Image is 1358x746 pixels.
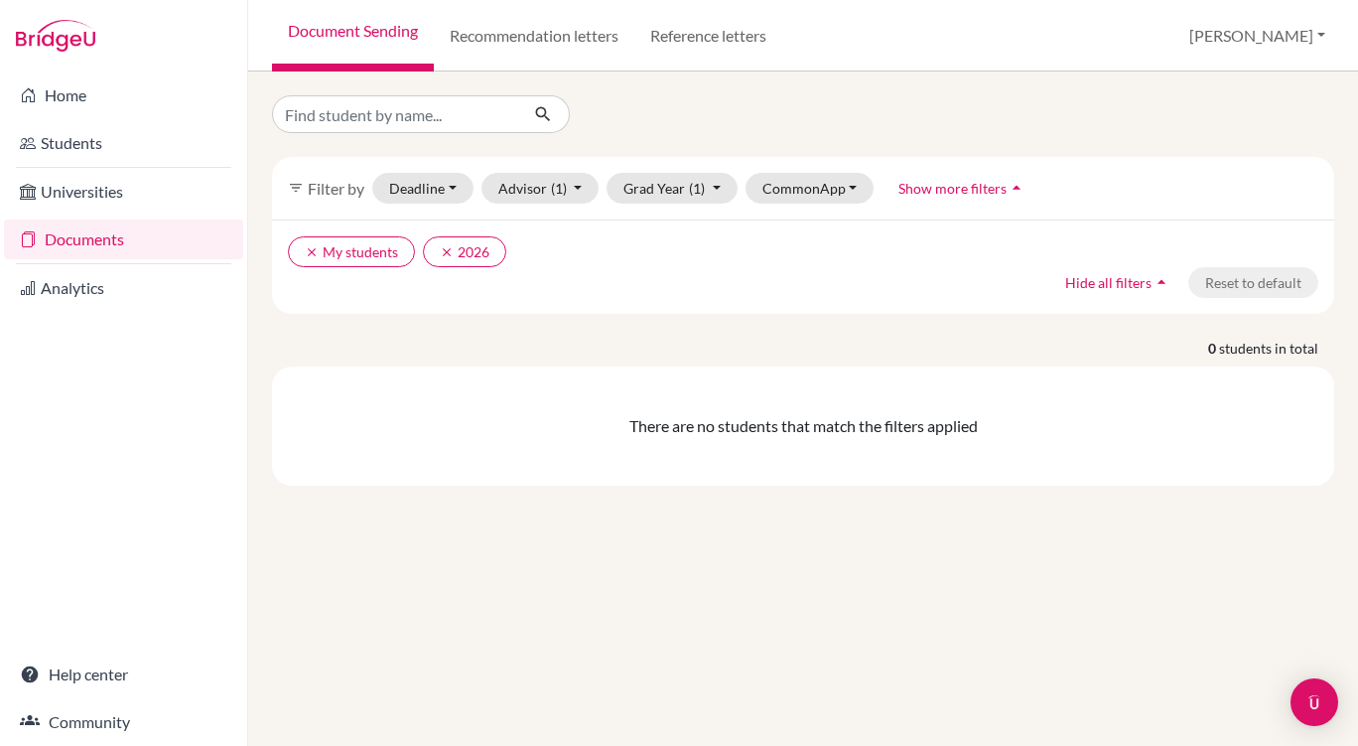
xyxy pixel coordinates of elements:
button: CommonApp [746,173,875,204]
a: Home [4,75,243,115]
i: arrow_drop_up [1007,178,1026,198]
div: There are no students that match the filters applied [280,414,1326,438]
i: filter_list [288,180,304,196]
a: Community [4,702,243,742]
span: (1) [689,180,705,197]
button: [PERSON_NAME] [1180,17,1334,55]
i: clear [440,245,454,259]
a: Universities [4,172,243,212]
span: (1) [551,180,567,197]
img: Bridge-U [16,20,95,52]
span: Show more filters [898,180,1007,197]
button: Hide all filtersarrow_drop_up [1048,267,1188,298]
button: Advisor(1) [481,173,600,204]
strong: 0 [1208,338,1219,359]
button: Reset to default [1188,267,1318,298]
div: Open Intercom Messenger [1290,678,1338,726]
a: Students [4,123,243,163]
button: clear2026 [423,236,506,267]
a: Help center [4,655,243,694]
button: clearMy students [288,236,415,267]
input: Find student by name... [272,95,518,133]
a: Analytics [4,268,243,308]
a: Documents [4,220,243,259]
span: students in total [1219,338,1334,359]
span: Filter by [308,179,364,198]
button: Show more filtersarrow_drop_up [882,173,1043,204]
span: Hide all filters [1065,274,1152,291]
button: Grad Year(1) [607,173,738,204]
i: clear [305,245,319,259]
i: arrow_drop_up [1152,272,1171,292]
button: Deadline [372,173,474,204]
